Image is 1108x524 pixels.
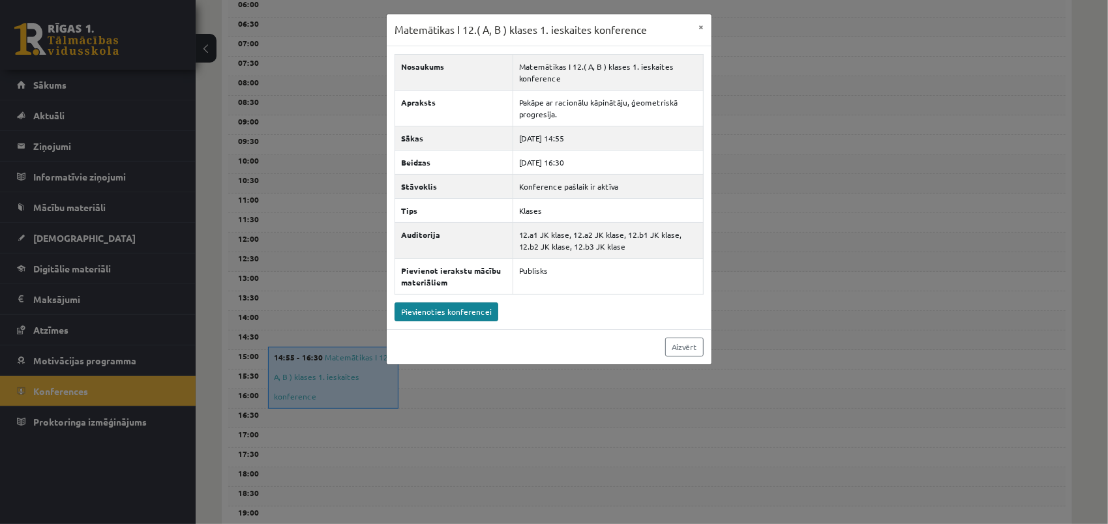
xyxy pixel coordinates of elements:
th: Stāvoklis [395,174,513,198]
td: Publisks [513,258,703,294]
td: Matemātikas I 12.( A, B ) klases 1. ieskaites konference [513,54,703,90]
td: Pakāpe ar racionālu kāpinātāju, ģeometriskā progresija. [513,90,703,126]
td: [DATE] 14:55 [513,126,703,150]
h3: Matemātikas I 12.( A, B ) klases 1. ieskaites konference [395,22,647,38]
td: 12.a1 JK klase, 12.a2 JK klase, 12.b1 JK klase, 12.b2 JK klase, 12.b3 JK klase [513,222,703,258]
th: Sākas [395,126,513,150]
th: Apraksts [395,90,513,126]
th: Tips [395,198,513,222]
th: Beidzas [395,150,513,174]
button: × [691,14,711,39]
th: Pievienot ierakstu mācību materiāliem [395,258,513,294]
td: [DATE] 16:30 [513,150,703,174]
a: Aizvērt [665,338,704,357]
th: Nosaukums [395,54,513,90]
th: Auditorija [395,222,513,258]
td: Klases [513,198,703,222]
td: Konference pašlaik ir aktīva [513,174,703,198]
a: Pievienoties konferencei [395,302,498,321]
